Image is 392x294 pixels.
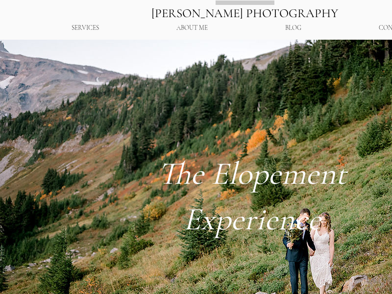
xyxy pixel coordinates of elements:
[280,20,306,37] p: BLOG
[171,20,213,37] p: ABOUT ME
[246,20,340,37] a: BLOG
[138,20,246,37] a: ABOUT ME
[67,20,104,37] p: SERVICES
[158,154,346,239] span: The Elopement Experience
[33,20,138,37] div: SERVICES
[151,6,338,21] a: [PERSON_NAME] PHOTOGRAPHY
